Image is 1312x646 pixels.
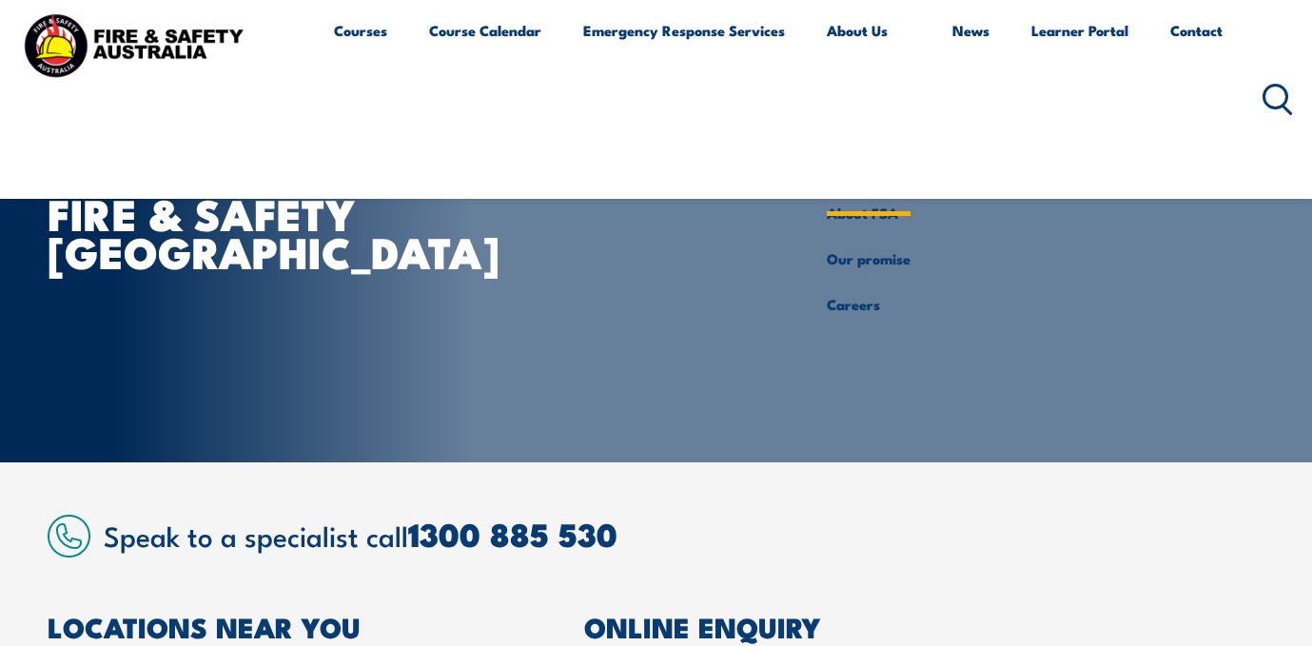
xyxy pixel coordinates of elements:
[952,8,989,190] a: News
[1031,8,1128,190] a: Learner Portal
[827,190,911,236] a: About FSA
[584,614,1265,638] h2: ONLINE ENQUIRY
[429,8,541,190] a: Course Calendar
[48,614,499,638] h2: LOCATIONS NEAR YOU
[583,8,785,190] a: Emergency Response Services
[334,8,387,190] a: Courses
[827,236,911,282] a: Our promise
[1170,8,1223,190] a: Contact
[408,508,617,558] a: 1300 885 530
[827,282,911,327] a: Careers
[104,517,1265,552] h2: Speak to a specialist call
[48,157,518,268] h1: FIRE & SAFETY [GEOGRAPHIC_DATA]
[827,8,911,190] a: About Us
